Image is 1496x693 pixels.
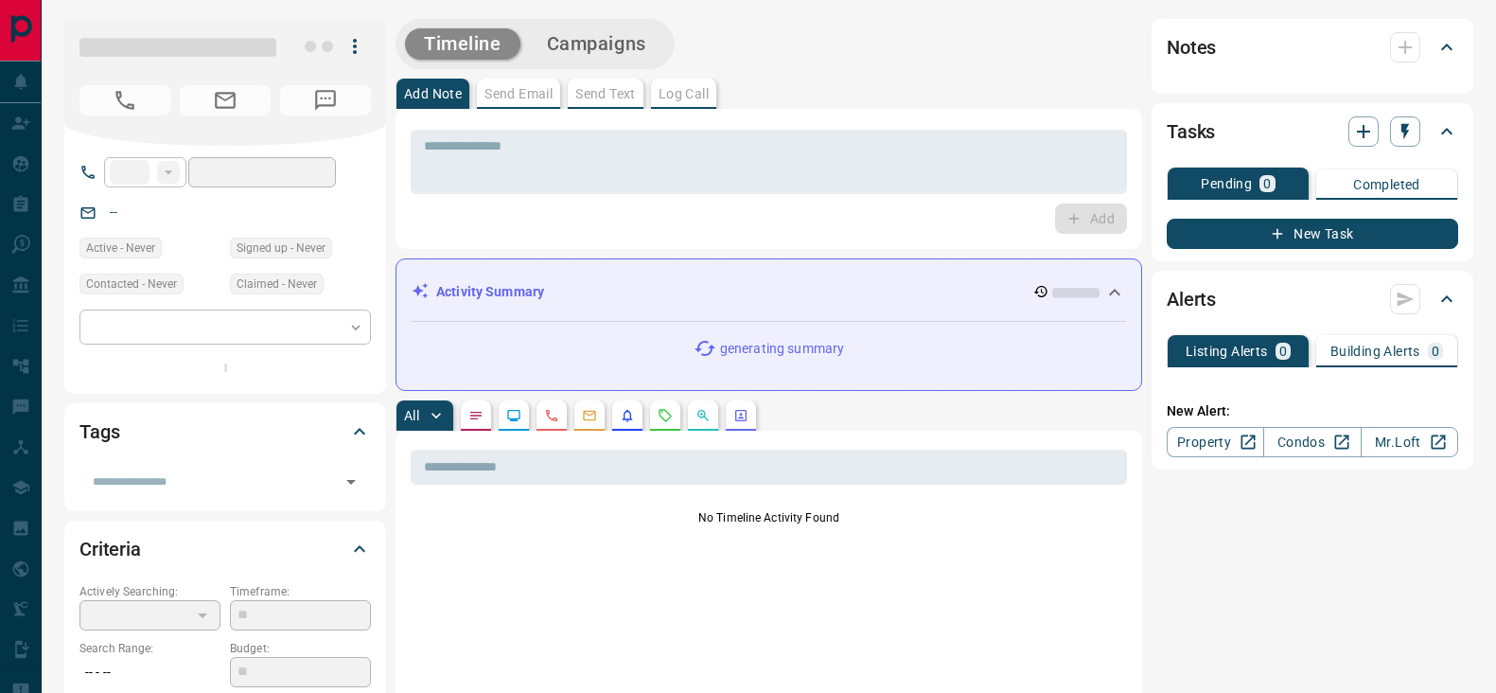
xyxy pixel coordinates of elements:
a: Property [1167,427,1264,457]
p: generating summary [720,339,844,359]
p: Completed [1353,178,1420,191]
span: Signed up - Never [237,239,326,258]
span: Contacted - Never [86,275,177,293]
div: Criteria [79,526,371,572]
span: Active - Never [86,239,155,258]
p: -- - -- [79,657,220,688]
div: Alerts [1167,276,1458,322]
p: Building Alerts [1330,345,1420,358]
svg: Calls [544,408,559,423]
svg: Listing Alerts [620,408,635,423]
p: 0 [1263,177,1271,190]
h2: Notes [1167,32,1216,62]
h2: Tags [79,417,119,447]
p: Activity Summary [436,282,544,302]
span: No Number [79,85,170,115]
a: -- [110,204,117,220]
button: Open [338,469,364,495]
a: Mr.Loft [1361,427,1458,457]
svg: Requests [658,408,673,423]
p: Timeframe: [230,583,371,600]
svg: Agent Actions [733,408,748,423]
p: All [404,409,419,422]
p: No Timeline Activity Found [411,509,1127,526]
h2: Criteria [79,534,141,564]
button: New Task [1167,219,1458,249]
svg: Opportunities [695,408,711,423]
p: Listing Alerts [1186,345,1268,358]
h2: Alerts [1167,284,1216,314]
span: No Number [280,85,371,115]
div: Tasks [1167,109,1458,154]
svg: Notes [468,408,484,423]
h2: Tasks [1167,116,1215,147]
p: Search Range: [79,640,220,657]
p: Budget: [230,640,371,657]
p: Pending [1201,177,1252,190]
button: Campaigns [528,28,665,60]
div: Activity Summary [412,275,1126,310]
p: 0 [1432,345,1439,358]
div: Notes [1167,25,1458,70]
p: Add Note [404,87,462,100]
p: 0 [1279,345,1287,358]
div: Tags [79,409,371,454]
span: Claimed - Never [237,275,317,293]
button: Timeline [405,28,520,60]
a: Condos [1263,427,1361,457]
p: Actively Searching: [79,583,220,600]
p: New Alert: [1167,401,1458,421]
svg: Lead Browsing Activity [506,408,521,423]
svg: Emails [582,408,597,423]
span: No Email [180,85,271,115]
